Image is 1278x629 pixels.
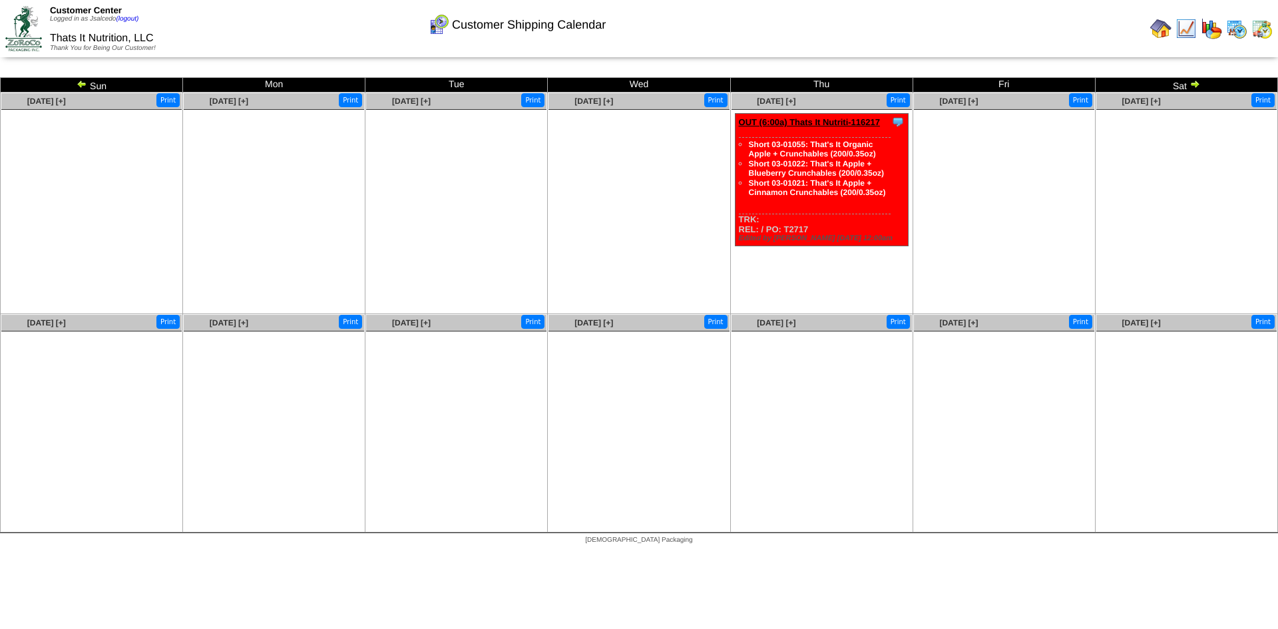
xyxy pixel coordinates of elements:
[739,234,908,242] div: Edited by [PERSON_NAME] [DATE] 12:00am
[704,93,728,107] button: Print
[50,45,156,52] span: Thank You for Being Our Customer!
[1175,18,1197,39] img: line_graph.gif
[913,78,1095,93] td: Fri
[1122,97,1161,106] a: [DATE] [+]
[210,97,248,106] a: [DATE] [+]
[574,97,613,106] a: [DATE] [+]
[1069,315,1092,329] button: Print
[50,33,154,44] span: Thats It Nutrition, LLC
[156,315,180,329] button: Print
[1251,93,1275,107] button: Print
[27,318,66,327] a: [DATE] [+]
[365,78,548,93] td: Tue
[749,140,876,158] a: Short 03-01055: That's It Organic Apple + Crunchables (200/0.35oz)
[392,97,431,106] a: [DATE] [+]
[1122,318,1161,327] a: [DATE] [+]
[156,93,180,107] button: Print
[1189,79,1200,89] img: arrowright.gif
[1,78,183,93] td: Sun
[739,117,880,127] a: OUT (6:00a) Thats It Nutriti-116217
[428,14,449,35] img: calendarcustomer.gif
[939,97,978,106] a: [DATE] [+]
[891,115,905,128] img: Tooltip
[585,536,692,544] span: [DEMOGRAPHIC_DATA] Packaging
[548,78,730,93] td: Wed
[574,318,613,327] a: [DATE] [+]
[735,114,908,246] div: TRK: REL: / PO: T2717
[887,93,910,107] button: Print
[757,97,795,106] a: [DATE] [+]
[749,159,884,178] a: Short 03-01022: That's It Apple + Blueberry Crunchables (200/0.35oz)
[1201,18,1222,39] img: graph.gif
[50,5,122,15] span: Customer Center
[1226,18,1247,39] img: calendarprod.gif
[183,78,365,93] td: Mon
[339,315,362,329] button: Print
[521,315,544,329] button: Print
[210,318,248,327] a: [DATE] [+]
[730,78,913,93] td: Thu
[757,318,795,327] a: [DATE] [+]
[339,93,362,107] button: Print
[392,318,431,327] a: [DATE] [+]
[5,6,42,51] img: ZoRoCo_Logo(Green%26Foil)%20jpg.webp
[1095,78,1277,93] td: Sat
[1069,93,1092,107] button: Print
[749,178,886,197] a: Short 03-01021: That's It Apple + Cinnamon Crunchables (200/0.35oz)
[887,315,910,329] button: Print
[1251,315,1275,329] button: Print
[521,93,544,107] button: Print
[1251,18,1273,39] img: calendarinout.gif
[116,15,138,23] a: (logout)
[939,318,978,327] a: [DATE] [+]
[452,18,606,32] span: Customer Shipping Calendar
[77,79,87,89] img: arrowleft.gif
[27,97,66,106] a: [DATE] [+]
[50,15,138,23] span: Logged in as Jsalcedo
[704,315,728,329] button: Print
[1150,18,1171,39] img: home.gif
